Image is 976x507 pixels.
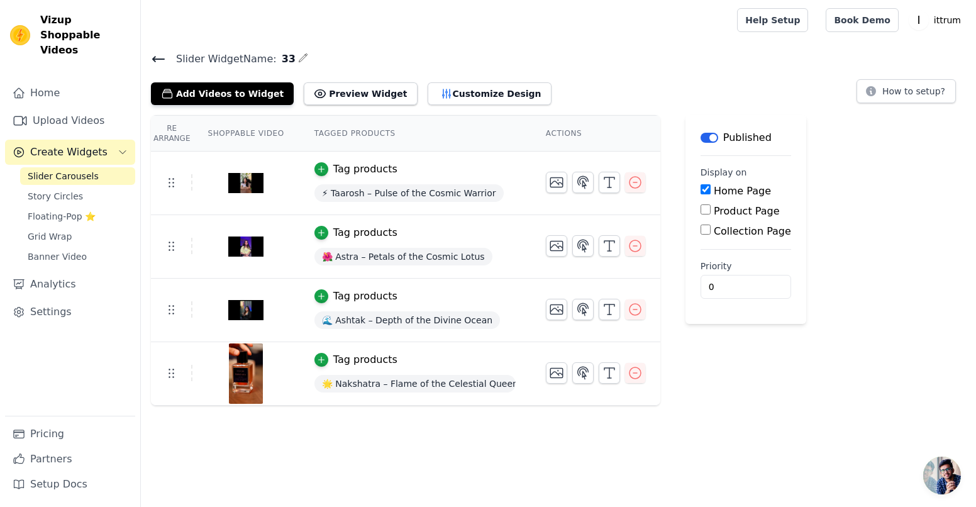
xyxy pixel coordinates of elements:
[917,14,920,26] text: I
[737,8,808,32] a: Help Setup
[5,299,135,325] a: Settings
[28,170,99,182] span: Slider Carousels
[701,260,791,272] label: Priority
[5,447,135,472] a: Partners
[228,216,263,277] img: tn-f53ed03ba90a40b080e86bbff6df8abe.png
[30,145,108,160] span: Create Widgets
[5,472,135,497] a: Setup Docs
[546,235,567,257] button: Change Thumbnail
[151,116,192,152] th: Re Arrange
[723,130,772,145] p: Published
[314,184,504,202] span: ⚡ Taarosh – Pulse of the Cosmic Warrior
[314,289,397,304] button: Tag products
[5,140,135,165] button: Create Widgets
[20,248,135,265] a: Banner Video
[192,116,299,152] th: Shoppable Video
[314,352,397,367] button: Tag products
[333,225,397,240] div: Tag products
[333,352,397,367] div: Tag products
[531,116,660,152] th: Actions
[10,25,30,45] img: Vizup
[28,230,72,243] span: Grid Wrap
[304,82,417,105] button: Preview Widget
[929,9,966,31] p: ittrum
[857,79,956,103] button: How to setup?
[277,52,296,67] span: 33
[228,153,263,213] img: tn-04c388c2fc9149ae93a721fe868c22f8.png
[28,210,96,223] span: Floating-Pop ⭐
[314,225,397,240] button: Tag products
[298,50,308,67] div: Edit Name
[314,311,500,329] span: 🌊 Ashtak – Depth of the Divine Ocean
[333,289,397,304] div: Tag products
[228,343,263,404] img: tn-1a122f1581d64ae8b085800066d0e7d3.png
[5,108,135,133] a: Upload Videos
[20,208,135,225] a: Floating-Pop ⭐
[857,88,956,100] a: How to setup?
[28,190,83,203] span: Story Circles
[428,82,552,105] button: Customize Design
[166,52,277,67] span: Slider Widget Name:
[546,362,567,384] button: Change Thumbnail
[20,228,135,245] a: Grid Wrap
[40,13,130,58] span: Vizup Shoppable Videos
[714,185,771,197] label: Home Page
[20,167,135,185] a: Slider Carousels
[28,250,87,263] span: Banner Video
[314,248,492,265] span: 🌺 Astra – Petals of the Cosmic Lotus
[923,457,961,494] a: Open chat
[714,205,780,217] label: Product Page
[546,172,567,193] button: Change Thumbnail
[5,81,135,106] a: Home
[228,280,263,340] img: tn-c1c8c7a7817044d1b9eea30a1de06dbc.png
[314,375,516,393] span: 🌟 Nakshatra – Flame of the Celestial Queen
[826,8,898,32] a: Book Demo
[714,225,791,237] label: Collection Page
[314,162,397,177] button: Tag products
[909,9,966,31] button: I ittrum
[546,299,567,320] button: Change Thumbnail
[5,421,135,447] a: Pricing
[333,162,397,177] div: Tag products
[20,187,135,205] a: Story Circles
[701,166,747,179] legend: Display on
[151,82,294,105] button: Add Videos to Widget
[5,272,135,297] a: Analytics
[299,116,531,152] th: Tagged Products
